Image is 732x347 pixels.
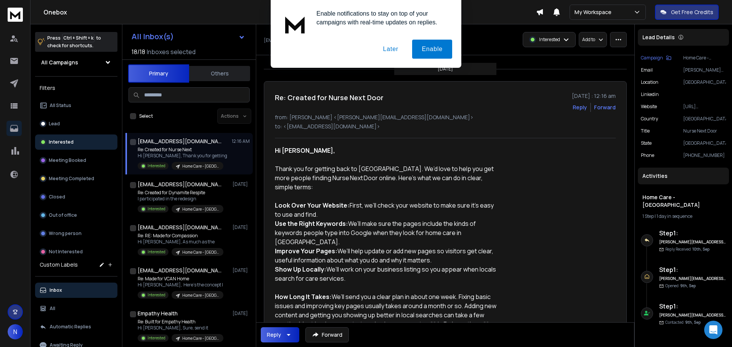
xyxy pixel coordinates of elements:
p: Home Care - [GEOGRAPHIC_DATA] [182,249,219,255]
h3: Custom Labels [40,261,78,269]
p: Interested [148,335,165,341]
p: Hi [PERSON_NAME], Here's the concept I [138,282,223,288]
p: from: [PERSON_NAME] <[PERSON_NAME][EMAIL_ADDRESS][DOMAIN_NAME]> [275,114,616,121]
button: Primary [128,64,189,83]
p: Hi [PERSON_NAME], Thank you for getting [138,153,227,159]
p: Phone [641,152,654,158]
p: Home Care - [GEOGRAPHIC_DATA] [182,293,219,298]
button: N [8,324,23,339]
span: 9th, Sep [680,283,696,288]
p: Home Care - [GEOGRAPHIC_DATA] [182,206,219,212]
p: Contacted [665,320,701,325]
p: state [641,140,652,146]
div: We’ll send you a clear plan in about one week. Fixing basic issues and improving key pages usuall... [275,292,498,347]
h1: Re: Created for Nurse Next Door [275,92,384,103]
button: Later [373,40,408,59]
span: 10th, Sep [692,246,710,252]
strong: Use the Right Keywords: [275,219,348,228]
button: Automatic Replies [35,319,117,334]
h6: Step 1 : [659,229,726,238]
strong: Improve Your Pages: [275,247,337,255]
p: Meeting Completed [49,176,94,182]
button: Not Interested [35,244,117,259]
p: [DATE] [438,66,453,72]
p: Hi [PERSON_NAME], Sure, send it [138,325,223,331]
p: Interested [148,249,165,255]
p: Opened [665,283,696,289]
p: 12:16 AM [232,138,250,144]
h1: [EMAIL_ADDRESS][DOMAIN_NAME] [138,224,222,231]
p: Meeting Booked [49,157,86,163]
strong: Show Up Locally: [275,265,326,273]
h1: Home Care - [GEOGRAPHIC_DATA] [642,193,724,209]
p: Email [641,67,653,73]
button: Inbox [35,283,117,298]
button: Closed [35,189,117,205]
div: Open Intercom Messenger [704,321,722,339]
p: [PERSON_NAME][EMAIL_ADDRESS][DOMAIN_NAME] [683,67,726,73]
div: Forward [594,104,616,111]
p: Re: RE: Made for Compassion [138,233,223,239]
button: Meeting Booked [35,153,117,168]
p: Re: Built for Empathy Health [138,319,223,325]
h6: Step 1 : [659,265,726,274]
img: notification icon [280,9,310,40]
div: Activities [638,168,729,184]
p: All [50,305,55,312]
p: Interested [49,139,74,145]
p: [PHONE_NUMBER] [683,152,726,158]
div: | [642,213,724,219]
span: 9th, Sep [685,320,701,325]
div: We’ll help update or add new pages so visitors get clear, useful information about what you do an... [275,246,498,265]
p: [DATE] [233,267,250,273]
p: Re: Created for Dynamite Respite [138,190,223,196]
button: Wrong person [35,226,117,241]
p: Hi [PERSON_NAME], As much as the [138,239,223,245]
p: Interested [148,206,165,212]
button: Interested [35,134,117,150]
p: [URL][DOMAIN_NAME] [683,104,726,110]
p: Home Care - [GEOGRAPHIC_DATA] [182,336,219,341]
p: Lead [49,121,60,127]
div: We’ll work on your business listing so you appear when locals search for care services. [275,265,498,292]
span: 1 Step [642,213,654,219]
div: Thank you for getting back to [GEOGRAPHIC_DATA]. We’d love to help you get more people finding Nu... [275,164,498,201]
div: Reply [267,331,281,339]
p: [GEOGRAPHIC_DATA] [683,79,726,85]
p: Automatic Replies [50,324,91,330]
h6: [PERSON_NAME][EMAIL_ADDRESS][DOMAIN_NAME] [659,276,726,281]
h1: Empathy Health [138,310,178,317]
strong: Look Over Your Website: [275,201,350,209]
h6: [PERSON_NAME][EMAIL_ADDRESS][DOMAIN_NAME] [659,312,726,318]
p: Interested [148,292,165,298]
button: Reply [261,327,299,342]
p: country [641,116,658,122]
h6: Step 1 : [659,302,726,311]
p: title [641,128,650,134]
p: Home Care - [GEOGRAPHIC_DATA] [182,163,219,169]
p: Inbox [50,287,62,293]
p: [DATE] [233,310,250,317]
button: Reply [573,104,587,111]
p: Out of office [49,212,77,218]
div: We’ll make sure the pages include the kinds of keywords people type into Google when they look fo... [275,219,498,246]
button: Forward [305,327,349,342]
p: Reply Received [665,246,710,252]
strong: How Long It Takes: [275,293,332,301]
h1: [EMAIL_ADDRESS][DOMAIN_NAME] [138,267,222,274]
h1: [EMAIL_ADDRESS][DOMAIN_NAME] [138,138,222,145]
p: Re: Made for VCAN Home [138,276,223,282]
p: Not Interested [49,249,83,255]
button: All [35,301,117,316]
button: All Status [35,98,117,113]
p: [DATE] [233,224,250,230]
button: Meeting Completed [35,171,117,186]
p: Re: Created for Nurse Next [138,147,227,153]
p: [DATE] [233,181,250,187]
p: to: <[EMAIL_ADDRESS][DOMAIN_NAME]> [275,123,616,130]
p: linkedin [641,91,659,98]
p: [GEOGRAPHIC_DATA] [683,116,726,122]
p: location [641,79,658,85]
